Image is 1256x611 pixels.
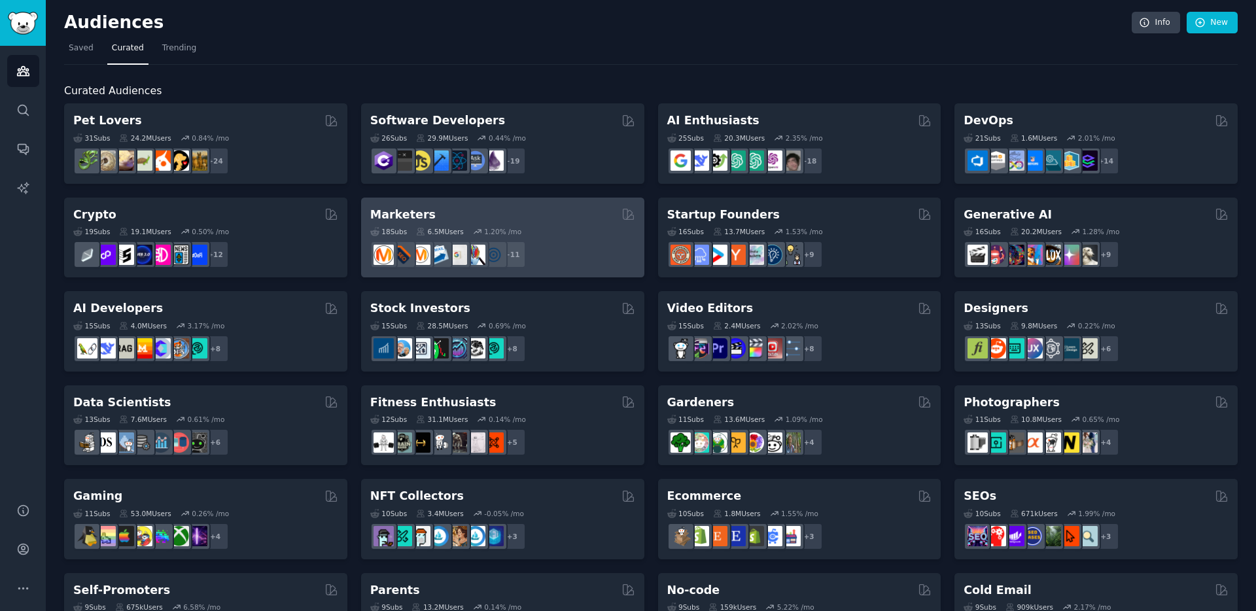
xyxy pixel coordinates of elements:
img: AWS_Certified_Experts [986,150,1006,171]
img: UXDesign [1022,338,1043,358]
img: gamers [150,526,171,546]
img: reviewmyshopify [744,526,764,546]
div: 18 Sub s [370,227,407,236]
img: technicalanalysis [483,338,504,358]
img: startup [707,245,727,265]
img: ecommercemarketing [762,526,782,546]
img: OpenseaMarket [465,526,485,546]
img: chatgpt_promptDesign [725,150,746,171]
span: Curated Audiences [64,83,162,99]
div: 1.6M Users [1010,133,1058,143]
img: OnlineMarketing [483,245,504,265]
div: + 18 [795,147,823,175]
img: Trading [428,338,449,358]
img: CryptoNews [169,245,189,265]
img: workout [410,432,430,453]
img: defi_ [187,245,207,265]
img: llmops [169,338,189,358]
span: Saved [69,43,94,54]
div: + 8 [795,335,823,362]
img: dividends [374,338,394,358]
img: GummySearch logo [8,12,38,35]
h2: Generative AI [964,207,1052,223]
div: 11 Sub s [667,415,704,424]
div: 16 Sub s [667,227,704,236]
img: DevOpsLinks [1022,150,1043,171]
div: + 3 [498,523,526,550]
h2: Self-Promoters [73,582,170,599]
img: succulents [689,432,709,453]
img: dalle2 [986,245,1006,265]
div: 10 Sub s [964,509,1000,518]
img: userexperience [1041,338,1061,358]
img: iOSProgramming [428,150,449,171]
img: analog [968,432,988,453]
img: UX_Design [1077,338,1098,358]
img: UrbanGardening [762,432,782,453]
div: 0.14 % /mo [489,415,526,424]
div: + 3 [1092,523,1119,550]
div: 1.53 % /mo [786,227,823,236]
img: software [392,150,412,171]
div: 0.22 % /mo [1078,321,1115,330]
img: Local_SEO [1041,526,1061,546]
img: DreamBooth [1077,245,1098,265]
img: SEO_Digital_Marketing [968,526,988,546]
img: macgaming [114,526,134,546]
div: + 4 [795,428,823,456]
h2: SEOs [964,488,996,504]
img: GymMotivation [392,432,412,453]
img: sdforall [1022,245,1043,265]
div: 2.4M Users [713,321,761,330]
h2: Startup Founders [667,207,780,223]
img: ecommerce_growth [780,526,801,546]
a: Saved [64,38,98,65]
img: learnjavascript [410,150,430,171]
img: web3 [132,245,152,265]
img: elixir [483,150,504,171]
div: 2.35 % /mo [786,133,823,143]
img: GoogleGeminiAI [671,150,691,171]
img: platformengineering [1041,150,1061,171]
img: data [187,432,207,453]
img: herpetology [77,150,97,171]
img: datasets [169,432,189,453]
img: seogrowth [1004,526,1024,546]
img: UI_Design [1004,338,1024,358]
img: flowers [744,432,764,453]
img: linux_gaming [77,526,97,546]
h2: AI Developers [73,300,163,317]
img: starryai [1059,245,1079,265]
div: 13.7M Users [713,227,765,236]
img: DeepSeek [689,150,709,171]
div: 0.69 % /mo [489,321,526,330]
div: 1.99 % /mo [1078,509,1115,518]
img: cockatiel [150,150,171,171]
img: EtsySellers [725,526,746,546]
img: GYM [374,432,394,453]
a: Info [1132,12,1180,34]
img: statistics [114,432,134,453]
h2: Audiences [64,12,1132,33]
div: + 9 [795,241,823,268]
img: NFTmarket [410,526,430,546]
img: GardeningUK [725,432,746,453]
div: 13 Sub s [73,415,110,424]
img: Youtubevideo [762,338,782,358]
div: + 12 [201,241,229,268]
img: gopro [671,338,691,358]
img: typography [968,338,988,358]
span: Trending [162,43,196,54]
img: csharp [374,150,394,171]
img: Nikon [1059,432,1079,453]
img: azuredevops [968,150,988,171]
img: CryptoArt [447,526,467,546]
div: 3.4M Users [416,509,464,518]
img: turtle [132,150,152,171]
h2: Ecommerce [667,488,742,504]
div: 11 Sub s [73,509,110,518]
div: 29.9M Users [416,133,468,143]
div: + 8 [201,335,229,362]
a: Curated [107,38,148,65]
div: 31 Sub s [73,133,110,143]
